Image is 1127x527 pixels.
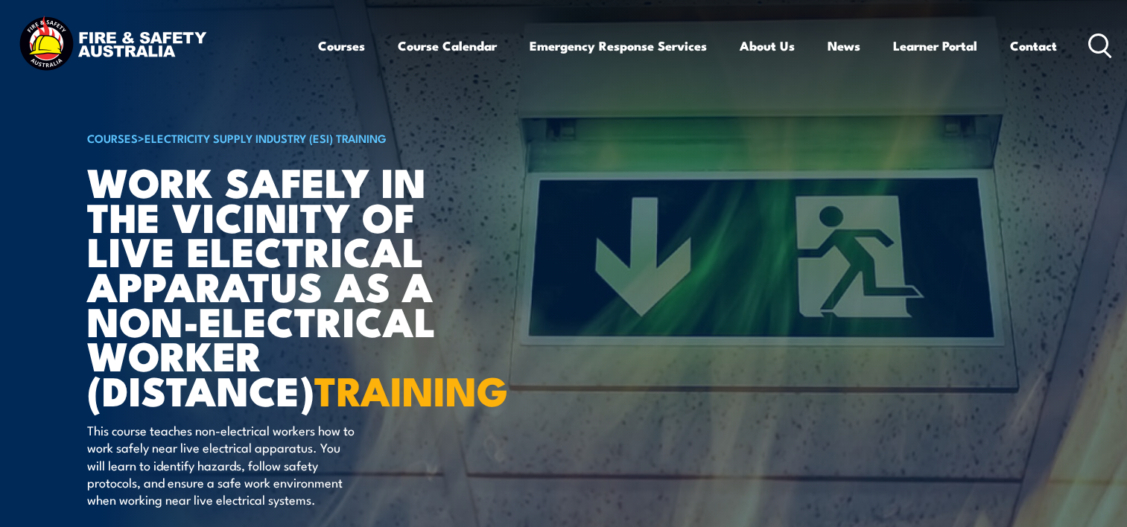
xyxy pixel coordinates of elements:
p: This course teaches non-electrical workers how to work safely near live electrical apparatus. You... [87,421,359,508]
a: Emergency Response Services [530,26,707,66]
a: Contact [1010,26,1057,66]
a: Learner Portal [893,26,977,66]
strong: TRAINING [314,358,508,420]
h1: Work safely in the vicinity of live electrical apparatus as a non-electrical worker (Distance) [87,164,455,407]
a: News [828,26,860,66]
a: COURSES [87,130,138,146]
a: Courses [318,26,365,66]
a: Course Calendar [398,26,497,66]
a: About Us [740,26,795,66]
a: Electricity Supply Industry (ESI) Training [145,130,387,146]
h6: > [87,129,455,147]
